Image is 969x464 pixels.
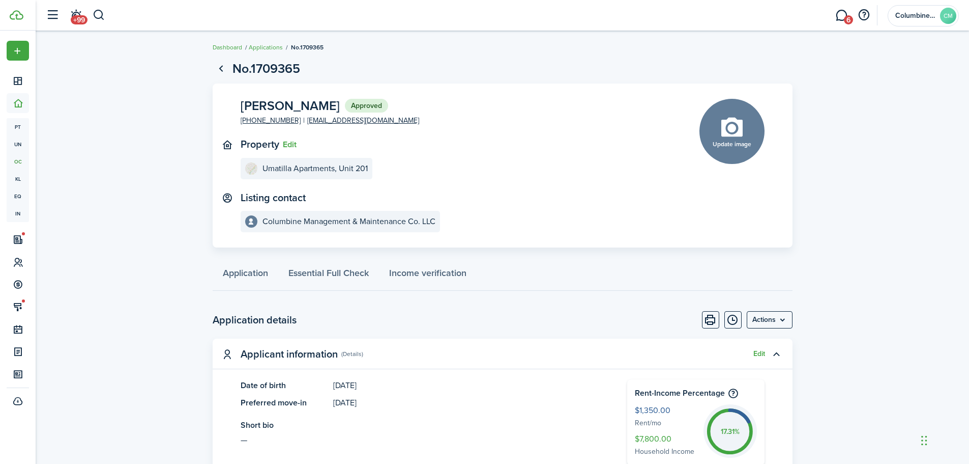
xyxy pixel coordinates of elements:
status: Approved [345,99,388,113]
a: oc [7,153,29,170]
span: $7,800.00 [635,433,698,446]
h2: Application details [213,312,297,327]
iframe: Chat Widget [918,415,969,464]
a: in [7,205,29,222]
panel-main-title: Applicant information [241,348,338,360]
span: Rent/mo [635,418,698,429]
panel-main-title: Date of birth [241,379,329,392]
a: Messaging [832,3,851,29]
button: Open menu [747,311,792,329]
a: [EMAIL_ADDRESS][DOMAIN_NAME] [307,115,419,126]
span: [PERSON_NAME] [241,99,340,112]
button: Edit [753,350,765,358]
panel-main-title: Short bio [241,419,597,431]
div: Drag [921,425,927,456]
a: Dashboard [213,43,242,52]
button: Timeline [724,311,742,329]
avatar-text: CM [940,8,956,24]
button: Open resource center [855,7,872,24]
span: Household Income [635,446,698,458]
panel-main-subtitle: (Details) [341,349,363,359]
a: Income verification [379,260,477,291]
a: Go back [213,60,230,77]
button: Toggle accordion [768,345,785,363]
text-item: Listing contact [241,192,306,204]
panel-main-description: [DATE] [333,397,597,409]
span: Columbine Management & Maintenance Co. LLC [895,12,936,19]
a: [PHONE_NUMBER] [241,115,301,126]
h1: No.1709365 [232,59,300,78]
button: Print [702,311,719,329]
a: Applications [249,43,283,52]
img: TenantCloud [10,10,23,20]
a: Application [213,260,278,291]
span: +99 [71,15,87,24]
a: Notifications [66,3,85,29]
a: kl [7,170,29,187]
a: pt [7,118,29,135]
see-more: — [241,434,597,446]
a: Essential Full Check [278,260,379,291]
span: No.1709365 [291,43,324,52]
span: 6 [844,15,853,24]
menu-btn: Actions [747,311,792,329]
a: un [7,135,29,153]
span: $1,350.00 [635,404,698,418]
h4: Rent-Income Percentage [635,387,757,399]
button: Open menu [7,41,29,61]
panel-main-description: [DATE] [333,379,597,392]
button: Edit [283,140,297,149]
a: eq [7,187,29,205]
e-details-info-title: Umatilla Apartments, Unit 201 [262,164,368,173]
panel-main-title: Preferred move-in [241,397,329,409]
button: Update image [699,99,765,164]
button: Open sidebar [43,6,62,25]
button: Search [93,7,105,24]
img: Umatilla Apartments [245,162,257,175]
text-item: Property [241,139,279,150]
e-details-info-title: Columbine Management & Maintenance Co. LLC [262,217,435,226]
